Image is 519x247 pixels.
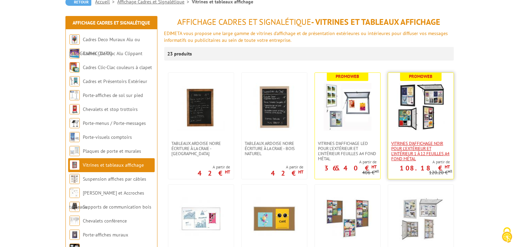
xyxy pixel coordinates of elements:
a: Cadres Clic-Clac couleurs à clapet [83,64,152,70]
button: Cookies (fenêtre modale) [495,224,519,247]
img: Porte-visuels comptoirs [70,132,80,142]
p: 23 produits [168,47,193,61]
a: Supports de communication bois [83,204,152,210]
a: Affichage Cadres et Signalétique [73,20,150,26]
sup: HT [372,164,377,170]
sup: HT [299,169,304,175]
a: Porte-menus / Porte-messages [83,120,146,126]
img: Porte-affiches muraux [70,230,80,240]
sup: HT [375,169,379,174]
a: Vitrines et tableaux affichage [83,162,144,168]
span: Tableaux Ardoise Noire écriture à la craie - Bois Naturel [245,141,304,156]
p: 365.40 € [325,166,377,170]
span: A partir de [271,164,304,170]
a: Porte-affiches muraux [83,232,128,238]
a: Suspension affiches par câbles [83,176,147,182]
img: Chevalets et stop trottoirs [70,104,80,114]
p: 108.18 € [400,166,450,170]
img: Cadres Clic-Clac couleurs à clapet [70,62,80,72]
b: Promoweb [336,73,359,79]
sup: HT [445,164,450,170]
h1: - Vitrines et tableaux affichage [164,18,454,27]
p: 42 € [198,171,230,175]
img: Vitrines et tableaux affichage [70,160,80,170]
b: Promoweb [409,73,432,79]
a: Tableaux Ardoise Noire écriture à la craie - Bois Naturel [242,141,307,156]
p: EDIMETA vous propose une large gamme de vitrines d'affichage et de présentation extérieures ou in... [164,30,454,44]
a: Porte-visuels comptoirs [83,134,132,140]
p: 42 € [271,171,304,175]
span: Vitrines d'affichage LED pour l'extérieur et l'intérieur feuilles A4 fond métal [318,141,377,161]
img: VITRINES D'AFFICHAGE NOIR POUR L'EXTÉRIEUR ET L'INTÉRIEUR 1 À 12 FEUILLES A4 FOND MÉTAL [397,83,445,131]
a: Vitrines d'affichage LED pour l'extérieur et l'intérieur feuilles A4 fond métal [315,141,380,161]
a: Chevalets conférence [83,218,127,224]
a: Cadres Clic-Clac Alu Clippant [83,50,143,56]
a: Cadres et Présentoirs Extérieur [83,78,148,84]
a: Cadres Deco Muraux Alu ou [GEOGRAPHIC_DATA] [70,36,140,56]
p: 406 € [363,170,379,175]
img: Cadres et Présentoirs Extérieur [70,76,80,86]
sup: HT [448,169,453,174]
img: Vitrines d'affichage LED pour l'extérieur et l'intérieur feuilles A4 fond métal [324,83,371,131]
img: Tableaux Ardoise Noire écriture à la craie - Bois Naturel [250,83,298,131]
span: A partir de [315,159,377,165]
img: Porte-affiches de sol sur pied [70,90,80,100]
span: VITRINES D'AFFICHAGE NOIR POUR L'EXTÉRIEUR ET L'INTÉRIEUR 1 À 12 FEUILLES A4 FOND MÉTAL [392,141,450,161]
img: Vitrines d'affichage intérieur 1 à 12 feuilles A4 extra-plates fond liège ou métal laqué blanc [324,195,371,243]
img: Cookies (fenêtre modale) [499,227,516,244]
img: Chevalets conférence [70,216,80,226]
img: Tableaux d'affichage fond liège punaisables Budget [250,195,298,243]
span: Tableaux Ardoise Noire écriture à la craie - [GEOGRAPHIC_DATA] [172,141,230,156]
a: Plaques de porte et murales [83,148,141,154]
img: Suspension affiches par câbles [70,174,80,184]
img: Plaques de porte et murales [70,146,80,156]
a: Tableaux Ardoise Noire écriture à la craie - [GEOGRAPHIC_DATA] [168,141,234,156]
a: Porte-affiches de sol sur pied [83,92,143,98]
span: A partir de [388,159,450,165]
span: Affichage Cadres et Signalétique [178,17,311,27]
img: Tableaux blancs laqués écriture et magnétiques [177,195,225,243]
a: VITRINES D'AFFICHAGE NOIR POUR L'EXTÉRIEUR ET L'INTÉRIEUR 1 À 12 FEUILLES A4 FOND MÉTAL [388,141,454,161]
img: Cimaises et Accroches tableaux [70,188,80,198]
img: Porte-menus / Porte-messages [70,118,80,128]
span: A partir de [198,164,230,170]
a: [PERSON_NAME] et Accroches tableaux [70,190,144,210]
img: Tableaux Ardoise Noire écriture à la craie - Bois Foncé [177,83,225,131]
a: Chevalets et stop trottoirs [83,106,138,112]
img: Cadres Deco Muraux Alu ou Bois [70,34,80,45]
sup: HT [225,169,230,175]
img: Vitrines d'affichage pour l'extérieur et l'intérieur 1 à 12 feuilles A4 fond liège ou métal [397,195,445,243]
p: 120.20 € [429,170,453,175]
